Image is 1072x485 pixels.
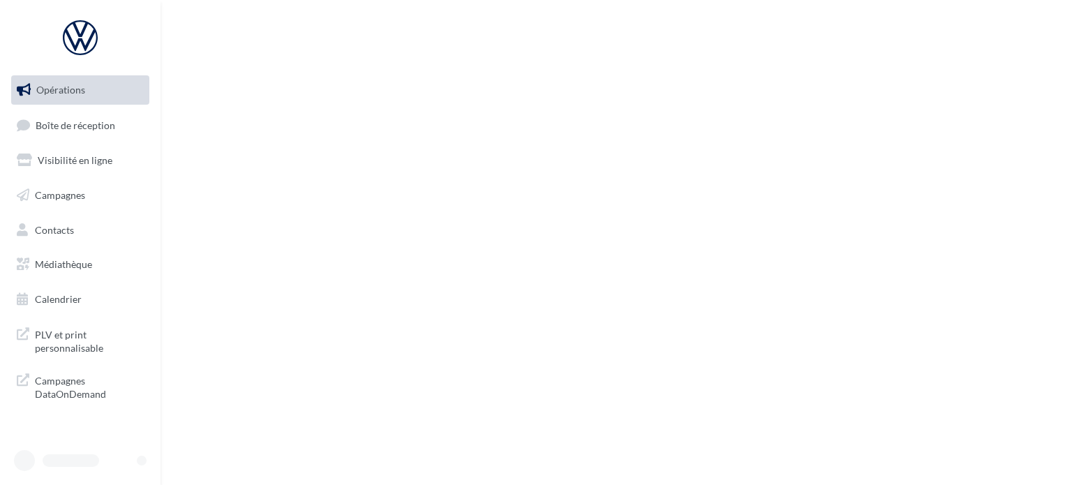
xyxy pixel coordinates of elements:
[8,216,152,245] a: Contacts
[8,285,152,314] a: Calendrier
[8,75,152,105] a: Opérations
[8,250,152,279] a: Médiathèque
[38,154,112,166] span: Visibilité en ligne
[35,258,92,270] span: Médiathèque
[8,146,152,175] a: Visibilité en ligne
[35,189,85,201] span: Campagnes
[8,320,152,361] a: PLV et print personnalisable
[36,119,115,130] span: Boîte de réception
[36,84,85,96] span: Opérations
[35,293,82,305] span: Calendrier
[8,181,152,210] a: Campagnes
[35,223,74,235] span: Contacts
[8,366,152,407] a: Campagnes DataOnDemand
[35,371,144,401] span: Campagnes DataOnDemand
[35,325,144,355] span: PLV et print personnalisable
[8,110,152,140] a: Boîte de réception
